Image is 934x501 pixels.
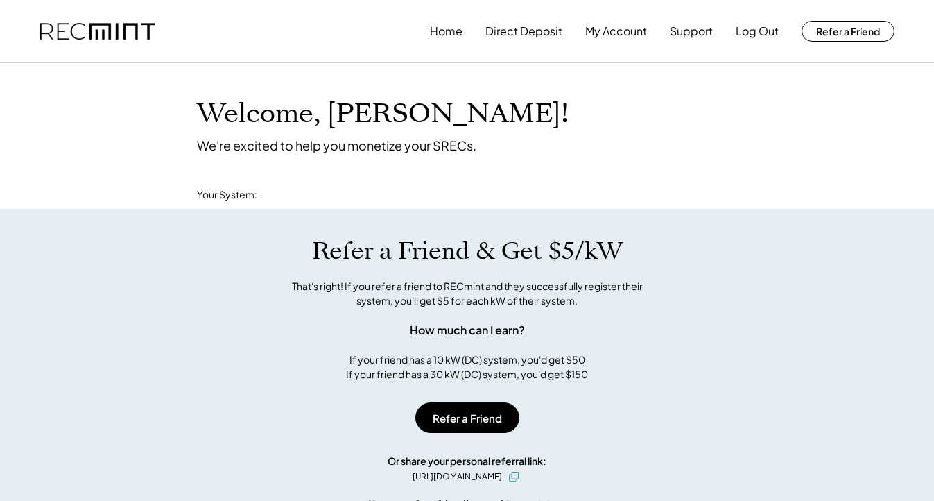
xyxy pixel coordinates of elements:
[585,17,647,45] button: My Account
[40,23,155,40] img: recmint-logotype%403x.png
[346,353,588,382] div: If your friend has a 10 kW (DC) system, you'd get $50 If your friend has a 30 kW (DC) system, you...
[736,17,779,45] button: Log Out
[485,17,562,45] button: Direct Deposit
[413,470,502,483] div: [URL][DOMAIN_NAME]
[197,137,476,153] div: We're excited to help you monetize your SRECs.
[505,468,522,485] button: click to copy
[277,279,658,308] div: That's right! If you refer a friend to RECmint and they successfully register their system, you'l...
[410,322,525,339] div: How much can I earn?
[312,237,623,266] h1: Refer a Friend & Get $5/kW
[802,21,894,42] button: Refer a Friend
[197,98,569,130] h1: Welcome, [PERSON_NAME]!
[430,17,462,45] button: Home
[670,17,713,45] button: Support
[197,188,257,202] div: Your System:
[415,402,519,433] button: Refer a Friend
[388,454,546,468] div: Or share your personal referral link:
